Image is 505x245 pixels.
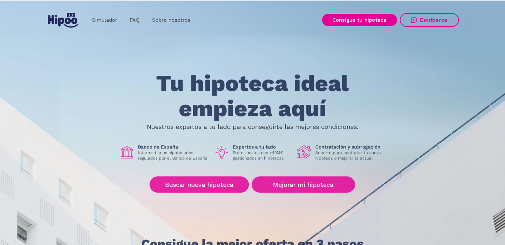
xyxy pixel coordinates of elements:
[322,14,397,26] a: Consigue tu hipoteca
[122,71,383,121] h1: Tu hipoteca ideal empieza aquí
[315,144,386,150] h1: Contratación y subrogación
[400,13,459,27] a: Escríbenos
[315,150,386,161] p: Soporte para contratar tu nueva hipoteca o mejorar la actual
[146,13,197,27] a: Sobre nosotros
[123,13,146,27] a: FAQ
[233,150,291,161] p: Profesionales con +40M€ gestionados en hipotecas
[147,124,359,130] p: Nuestros expertos a tu lado para conseguirte las mejores condiciones.
[86,13,123,27] a: Simulador
[252,177,355,193] a: Mejorar mi hipoteca
[420,17,448,23] div: Escríbenos
[138,144,209,150] h1: Banco de España
[233,144,291,150] h1: Expertos a tu lado
[46,10,80,30] a: home
[150,177,249,193] a: Buscar nueva hipoteca
[138,150,209,161] p: Intermediarios hipotecarios regulados por el Banco de España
